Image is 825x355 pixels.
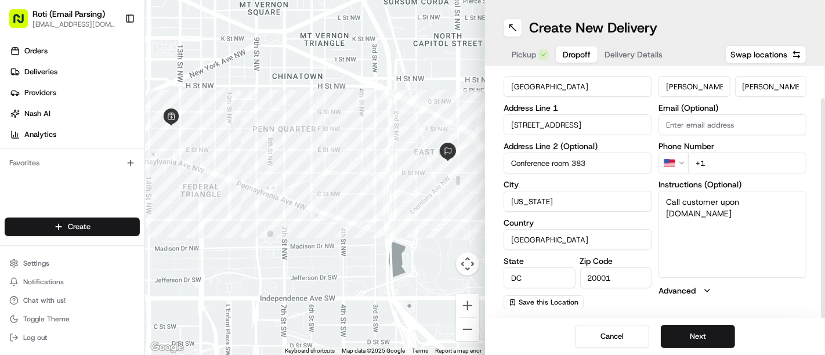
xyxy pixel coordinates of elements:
p: Welcome 👋 [12,46,211,64]
button: Toggle Theme [5,311,140,327]
div: Favorites [5,154,140,172]
button: Roti (Email Parsing) [32,8,105,20]
button: Log out [5,329,140,346]
label: Address Line 1 [504,104,652,112]
input: Enter zip code [580,267,652,288]
button: Zoom out [456,318,479,341]
a: Terms (opens in new tab) [412,347,428,354]
a: Deliveries [5,63,144,81]
label: Advanced [658,285,696,296]
div: Start new chat [39,110,190,122]
a: Nash AI [5,104,144,123]
label: City [504,180,652,189]
a: Report a map error [435,347,482,354]
img: Google [148,340,186,355]
span: Deliveries [24,67,57,77]
button: Next [661,325,735,348]
span: Delivery Details [605,49,663,60]
a: Providers [5,84,144,102]
button: Zoom in [456,294,479,317]
button: Chat with us! [5,292,140,309]
a: Analytics [5,125,144,144]
img: 1736555255976-a54dd68f-1ca7-489b-9aae-adbdc363a1c4 [12,110,32,131]
span: Pylon [115,196,140,205]
input: Enter address [504,114,652,135]
label: Address Line 2 (Optional) [504,142,652,150]
button: Advanced [658,285,806,296]
input: Clear [30,74,191,86]
button: Start new chat [197,114,211,128]
input: Enter last name [735,76,807,97]
button: Cancel [575,325,649,348]
a: 💻API Documentation [93,163,191,184]
span: Swap locations [730,49,787,60]
span: Log out [23,333,47,342]
input: Apartment, suite, unit, etc. [504,153,652,173]
label: Instructions (Optional) [658,180,806,189]
span: API Documentation [110,168,186,179]
button: Roti (Email Parsing)[EMAIL_ADDRESS][DOMAIN_NAME] [5,5,120,32]
div: 📗 [12,169,21,178]
span: Notifications [23,277,64,287]
input: Enter city [504,191,652,212]
span: Chat with us! [23,296,66,305]
button: Map camera controls [456,252,479,276]
img: Nash [12,11,35,34]
label: State [504,257,576,265]
input: Enter company name [504,76,652,97]
button: [EMAIL_ADDRESS][DOMAIN_NAME] [32,20,115,29]
label: Phone Number [658,142,806,150]
span: Orders [24,46,48,56]
span: Map data ©2025 Google [342,347,405,354]
div: 💻 [98,169,107,178]
a: Orders [5,42,144,60]
button: Settings [5,255,140,271]
button: Keyboard shortcuts [285,347,335,355]
input: Enter email address [658,114,806,135]
label: Email (Optional) [658,104,806,112]
input: Enter state [504,267,576,288]
span: Knowledge Base [23,168,89,179]
button: Save this Location [504,295,584,309]
div: We're available if you need us! [39,122,147,131]
input: Enter phone number [688,153,806,173]
span: Analytics [24,129,56,140]
label: Country [504,219,652,227]
span: Settings [23,259,49,268]
span: Nash AI [24,108,50,119]
span: Save this Location [519,298,578,307]
h1: Create New Delivery [529,19,657,37]
a: 📗Knowledge Base [7,163,93,184]
span: Create [68,222,91,232]
span: Pickup [512,49,536,60]
input: Enter first name [658,76,730,97]
a: Powered byPylon [82,195,140,205]
button: Create [5,218,140,236]
input: Enter country [504,229,652,250]
span: Providers [24,88,56,98]
button: Swap locations [725,45,806,64]
textarea: Call customer upon [DOMAIN_NAME] [658,191,806,278]
label: Zip Code [580,257,652,265]
a: Open this area in Google Maps (opens a new window) [148,340,186,355]
button: Notifications [5,274,140,290]
span: Toggle Theme [23,314,70,324]
span: Dropoff [563,49,591,60]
